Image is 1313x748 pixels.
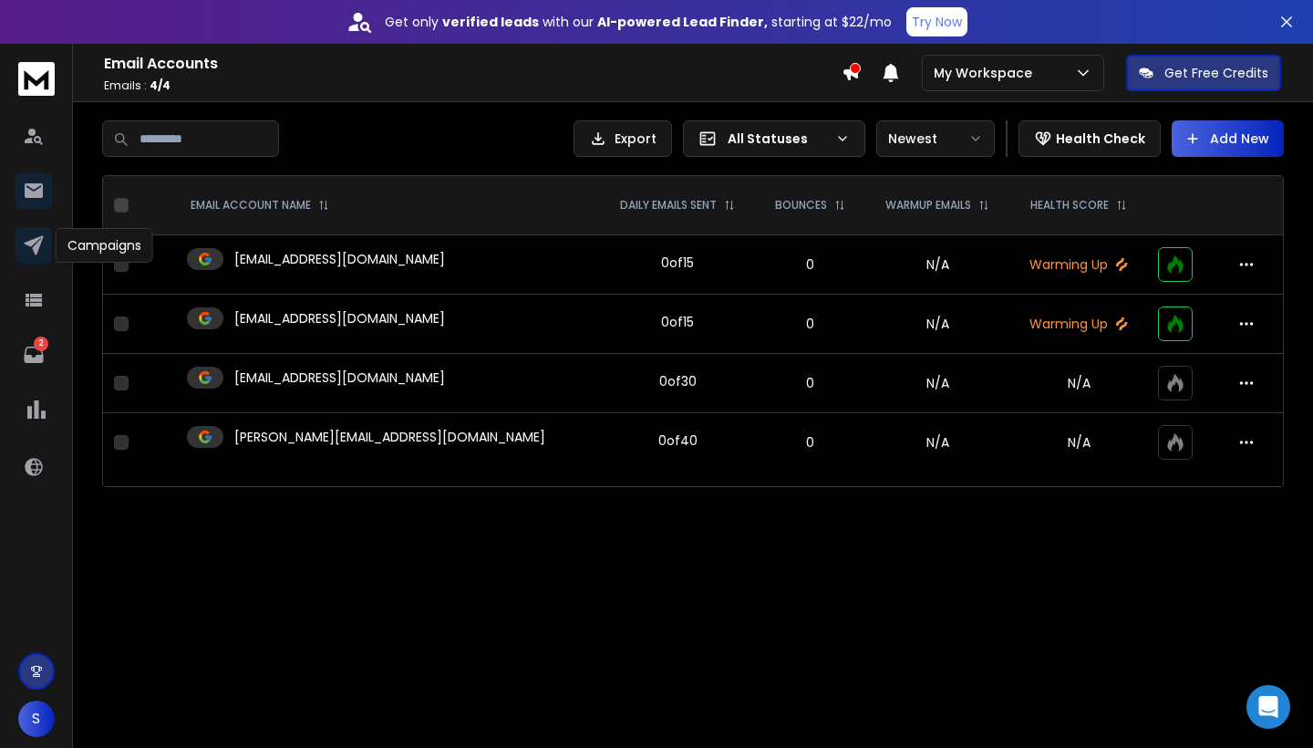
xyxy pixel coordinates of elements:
div: 0 of 30 [659,372,697,390]
button: Get Free Credits [1126,55,1281,91]
p: My Workspace [934,64,1039,82]
td: N/A [864,413,1009,473]
div: 0 of 15 [661,254,694,272]
h1: Email Accounts [104,53,842,75]
p: Get Free Credits [1164,64,1268,82]
p: 0 [767,433,853,452]
button: S [18,701,55,737]
button: Newest [876,120,995,157]
td: N/A [864,354,1009,413]
p: WARMUP EMAILS [885,198,971,213]
p: 2 [34,337,48,351]
p: Warming Up [1021,255,1137,274]
p: 0 [767,315,853,333]
p: N/A [1021,374,1137,392]
p: [PERSON_NAME][EMAIL_ADDRESS][DOMAIN_NAME] [234,428,545,446]
strong: AI-powered Lead Finder, [597,13,768,31]
div: EMAIL ACCOUNT NAME [191,198,329,213]
div: Open Intercom Messenger [1246,685,1290,729]
strong: verified leads [442,13,539,31]
div: 0 of 15 [661,313,694,331]
p: Get only with our starting at $22/mo [385,13,892,31]
p: [EMAIL_ADDRESS][DOMAIN_NAME] [234,309,445,327]
p: DAILY EMAILS SENT [620,198,717,213]
div: 0 of 40 [658,431,698,450]
p: Warming Up [1021,315,1137,333]
button: Add New [1172,120,1284,157]
p: N/A [1021,433,1137,452]
button: Health Check [1018,120,1161,157]
p: 0 [767,374,853,392]
p: Health Check [1056,130,1145,148]
img: logo [18,62,55,96]
td: N/A [864,235,1009,295]
button: Export [574,120,672,157]
p: [EMAIL_ADDRESS][DOMAIN_NAME] [234,250,445,268]
td: N/A [864,295,1009,354]
p: 0 [767,255,853,274]
a: 2 [16,337,52,373]
p: Try Now [912,13,962,31]
p: BOUNCES [775,198,827,213]
div: Campaigns [56,228,153,263]
p: [EMAIL_ADDRESS][DOMAIN_NAME] [234,369,445,387]
span: 4 / 4 [150,78,171,93]
p: HEALTH SCORE [1030,198,1109,213]
p: All Statuses [728,130,828,148]
p: Emails : [104,78,842,93]
button: Try Now [906,7,967,36]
